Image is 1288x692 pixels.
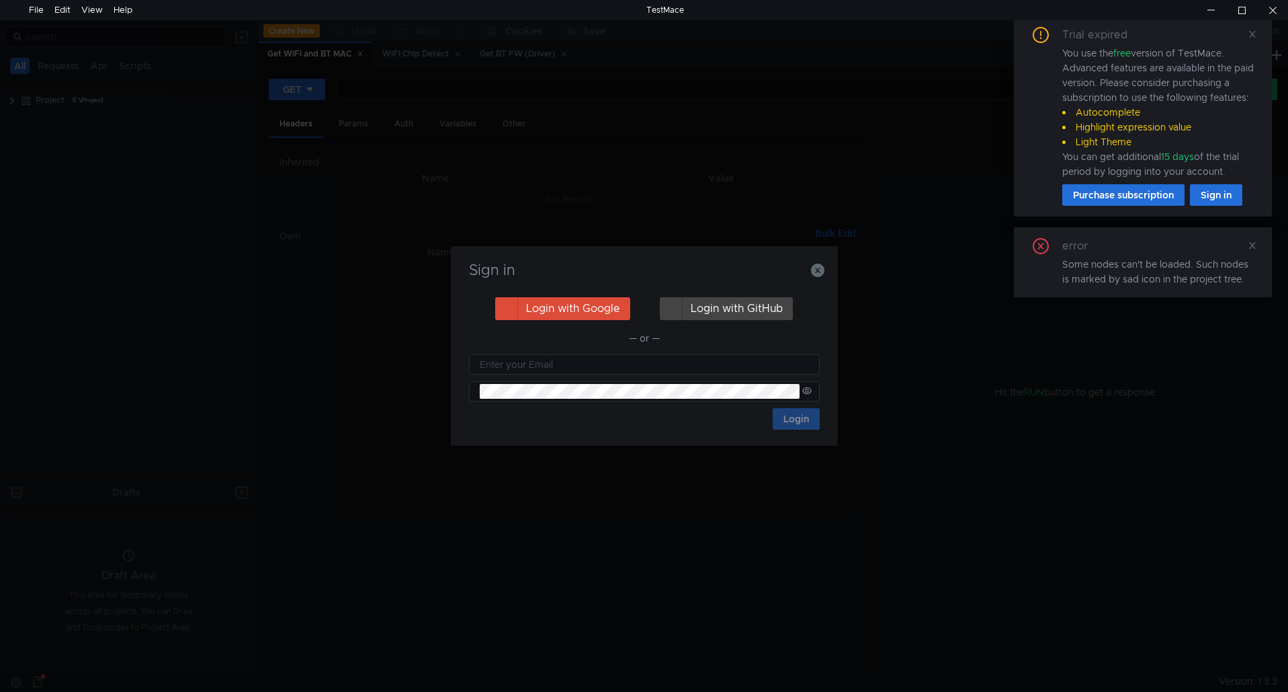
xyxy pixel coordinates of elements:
[1113,47,1131,59] span: free
[480,357,812,372] input: Enter your Email
[1062,149,1256,179] div: You can get additional of the trial period by logging into your account.
[1161,151,1194,163] span: 15 days
[1062,184,1185,206] button: Purchase subscription
[1062,257,1256,286] div: Some nodes can't be loaded. Such nodes is marked by sad icon in the project tree.
[467,262,822,278] h3: Sign in
[1062,105,1256,120] li: Autocomplete
[660,297,793,320] button: Login with GitHub
[1062,46,1256,179] div: You use the version of TestMace. Advanced features are available in the paid version. Please cons...
[469,330,820,346] div: — or —
[1062,134,1256,149] li: Light Theme
[1190,184,1242,206] button: Sign in
[495,297,630,320] button: Login with Google
[1062,238,1104,254] div: error
[1062,27,1144,43] div: Trial expired
[1062,120,1256,134] li: Highlight expression value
